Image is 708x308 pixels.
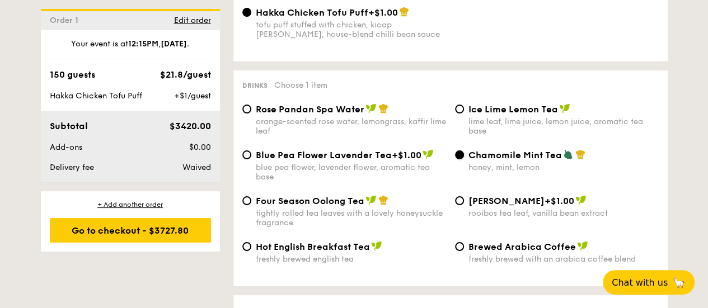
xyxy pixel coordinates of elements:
div: rooibos tea leaf, vanilla bean extract [468,209,659,218]
span: +$1/guest [174,91,210,101]
img: icon-vegetarian.fe4039eb.svg [563,149,573,159]
span: Brewed Arabica Coffee [468,241,576,252]
div: freshly brewed with an arabica coffee blend [468,254,659,264]
input: Hakka Chicken Tofu Puff+$1.00tofu puff stuffed with chicken, kicap [PERSON_NAME], house-blend chi... [242,8,251,17]
img: icon-chef-hat.a58ddaea.svg [378,195,388,205]
div: freshly brewed english tea [256,254,446,264]
span: [PERSON_NAME] [468,196,545,206]
span: +$1.00 [545,196,574,206]
div: honey, mint, lemon [468,163,659,172]
img: icon-vegan.f8ff3823.svg [423,149,434,159]
div: $21.8/guest [160,68,211,82]
span: Choose 1 item [274,80,327,90]
img: icon-chef-hat.a58ddaea.svg [378,103,388,113]
img: icon-vegan.f8ff3823.svg [365,195,377,205]
span: $3420.00 [169,121,210,131]
div: Your event is at , . [50,39,211,59]
span: Edit order [174,16,211,25]
img: icon-vegan.f8ff3823.svg [371,241,382,251]
div: lime leaf, lime juice, lemon juice, aromatic tea base [468,117,659,136]
span: Drinks [242,82,268,89]
input: Hot English Breakfast Teafreshly brewed english tea [242,242,251,251]
img: icon-chef-hat.a58ddaea.svg [399,7,409,17]
span: $0.00 [189,143,210,152]
button: Chat with us🦙 [603,270,695,295]
input: Brewed Arabica Coffeefreshly brewed with an arabica coffee blend [455,242,464,251]
span: Add-ons [50,143,82,152]
img: icon-vegan.f8ff3823.svg [575,195,587,205]
span: Hakka Chicken Tofu Puff [256,7,368,18]
input: Ice Lime Lemon Tealime leaf, lime juice, lemon juice, aromatic tea base [455,105,464,113]
span: Subtotal [50,121,88,131]
div: + Add another order [50,200,211,209]
input: Blue Pea Flower Lavender Tea+$1.00blue pea flower, lavender flower, aromatic tea base [242,150,251,159]
span: Blue Pea Flower Lavender Tea [256,150,392,160]
img: icon-chef-hat.a58ddaea.svg [575,149,585,159]
img: icon-vegan.f8ff3823.svg [365,103,377,113]
span: Delivery fee [50,163,94,172]
strong: [DATE] [161,39,187,49]
span: +$1.00 [368,7,398,18]
input: Chamomile Mint Teahoney, mint, lemon [455,150,464,159]
img: icon-vegan.f8ff3823.svg [559,103,570,113]
span: Chamomile Mint Tea [468,150,562,160]
span: Hot English Breakfast Tea [256,241,370,252]
span: Waived [182,163,210,172]
input: [PERSON_NAME]+$1.00rooibos tea leaf, vanilla bean extract [455,196,464,205]
strong: 12:15PM [128,39,158,49]
img: icon-vegan.f8ff3823.svg [577,241,588,251]
div: Go to checkout - $3727.80 [50,218,211,243]
span: Hakka Chicken Tofu Puff [50,91,142,101]
div: orange-scented rose water, lemongrass, kaffir lime leaf [256,117,446,136]
div: tightly rolled tea leaves with a lovely honeysuckle fragrance [256,209,446,228]
span: Four Season Oolong Tea [256,196,364,206]
span: Rose Pandan Spa Water [256,104,364,115]
span: Chat with us [612,277,668,288]
div: tofu puff stuffed with chicken, kicap [PERSON_NAME], house-blend chilli bean sauce [256,20,446,39]
span: +$1.00 [392,150,421,160]
div: blue pea flower, lavender flower, aromatic tea base [256,163,446,182]
input: Four Season Oolong Teatightly rolled tea leaves with a lovely honeysuckle fragrance [242,196,251,205]
input: Rose Pandan Spa Waterorange-scented rose water, lemongrass, kaffir lime leaf [242,105,251,113]
span: Ice Lime Lemon Tea [468,104,558,115]
span: 🦙 [672,276,686,289]
div: 150 guests [50,68,95,82]
span: Order 1 [50,16,83,25]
